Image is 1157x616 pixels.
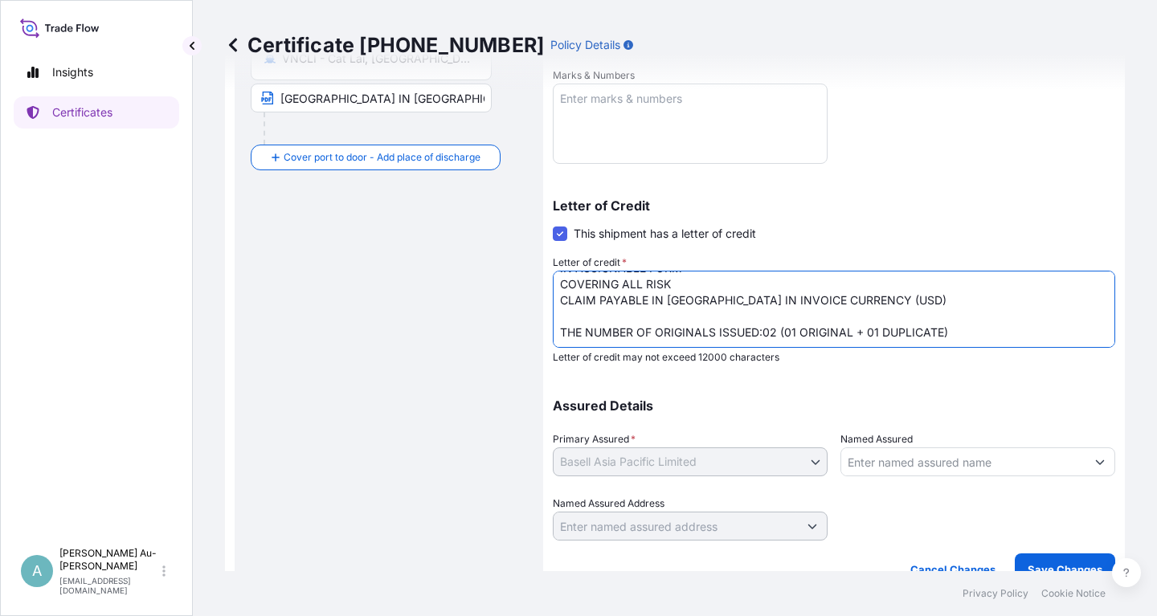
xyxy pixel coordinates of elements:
[798,512,827,541] button: Show suggestions
[841,447,1085,476] input: Assured Name
[553,496,664,512] label: Named Assured Address
[1041,587,1106,600] a: Cookie Notice
[52,64,93,80] p: Insights
[553,199,1115,212] p: Letter of Credit
[1085,447,1114,476] button: Show suggestions
[225,32,544,58] p: Certificate [PHONE_NUMBER]
[1015,553,1115,585] button: Save Changes
[14,56,179,88] a: Insights
[553,271,1115,348] textarea: CREDIT NUMBER: 2500111200200 AND ISSUING DATE: 250905 IN ASSIGNABLE FORM COVERING ALL RISK CLAIM ...
[1028,561,1102,577] p: Save Changes
[963,587,1028,600] a: Privacy Policy
[553,399,1115,412] p: Assured Details
[574,226,756,242] span: This shipment has a letter of credit
[554,512,798,541] input: Named Assured Address
[910,561,996,577] p: Cancel Changes
[251,84,492,112] input: Text to appear on certificate
[553,255,627,271] label: Letter of credit
[840,431,913,447] label: Named Assured
[897,553,1008,585] button: Cancel Changes
[560,454,697,470] span: Basell Asia Pacific Limited
[251,145,501,170] button: Cover port to door - Add place of discharge
[52,104,112,120] p: Certificates
[59,547,159,573] p: [PERSON_NAME] Au-[PERSON_NAME]
[550,37,620,53] p: Policy Details
[553,447,828,476] button: Basell Asia Pacific Limited
[553,431,636,447] span: Primary Assured
[284,149,480,165] span: Cover port to door - Add place of discharge
[14,96,179,129] a: Certificates
[32,563,42,579] span: A
[553,351,1115,364] p: Letter of credit may not exceed 12000 characters
[59,576,159,595] p: [EMAIL_ADDRESS][DOMAIN_NAME]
